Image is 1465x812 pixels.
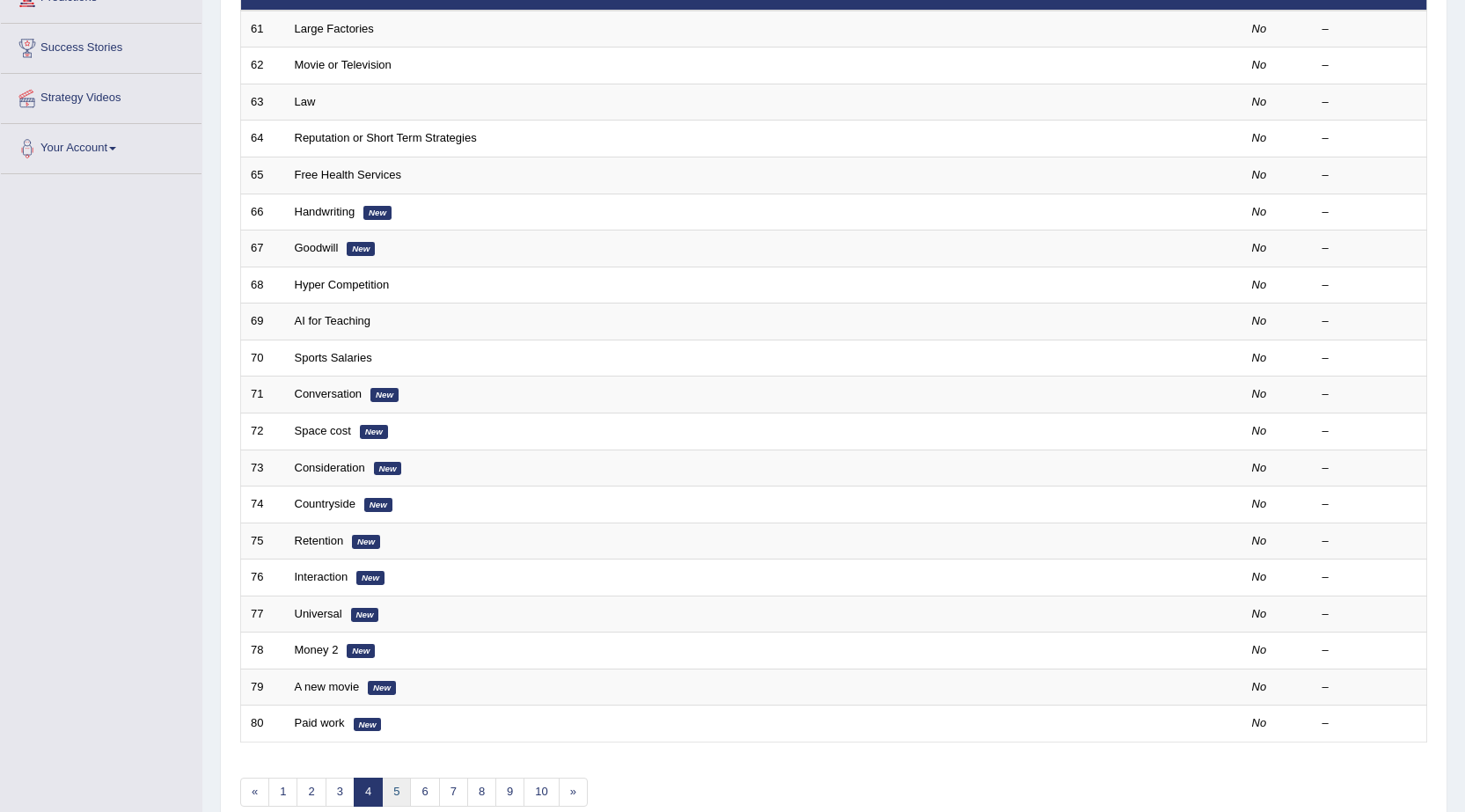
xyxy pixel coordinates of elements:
div: – [1322,204,1417,221]
div: – [1322,167,1417,184]
em: No [1252,241,1267,254]
em: New [370,388,399,402]
a: » [559,778,588,807]
div: – [1322,533,1417,550]
a: 10 [524,778,559,807]
a: Hyper Competition [295,278,390,291]
td: 70 [241,340,285,377]
a: « [240,778,269,807]
a: Free Health Services [295,168,401,181]
em: No [1252,607,1267,620]
em: No [1252,716,1267,729]
a: Strategy Videos [1,74,201,118]
td: 78 [241,633,285,669]
td: 61 [241,11,285,48]
a: Space cost [295,424,351,437]
td: 66 [241,194,285,230]
em: New [356,571,385,585]
em: No [1252,387,1267,400]
td: 69 [241,304,285,340]
div: – [1322,240,1417,257]
a: 4 [354,778,383,807]
div: – [1322,130,1417,147]
em: No [1252,205,1267,218]
em: No [1252,95,1267,108]
div: – [1322,642,1417,659]
a: Countryside [295,497,355,510]
em: No [1252,278,1267,291]
td: 73 [241,450,285,486]
a: AI for Teaching [295,314,370,327]
td: 68 [241,267,285,304]
div: – [1322,386,1417,403]
em: No [1252,58,1267,71]
a: 6 [410,778,439,807]
em: No [1252,131,1267,144]
div: – [1322,350,1417,367]
td: 77 [241,596,285,633]
a: Law [295,95,316,108]
a: Interaction [295,570,348,583]
em: No [1252,643,1267,656]
td: 64 [241,121,285,157]
em: No [1252,534,1267,547]
a: 3 [326,778,355,807]
td: 80 [241,706,285,743]
em: No [1252,424,1267,437]
div: – [1322,277,1417,294]
td: 75 [241,523,285,560]
em: New [351,608,379,622]
div: – [1322,21,1417,38]
a: Goodwill [295,241,339,254]
td: 63 [241,84,285,121]
a: Movie or Television [295,58,392,71]
em: New [360,425,388,439]
a: 8 [467,778,496,807]
a: Paid work [295,716,345,729]
td: 79 [241,669,285,706]
div: – [1322,423,1417,440]
td: 62 [241,48,285,84]
em: New [368,681,396,695]
a: Handwriting [295,205,355,218]
td: 72 [241,413,285,450]
td: 74 [241,486,285,523]
a: Reputation or Short Term Strategies [295,131,477,144]
em: No [1252,22,1267,35]
div: – [1322,606,1417,623]
div: – [1322,94,1417,111]
div: – [1322,715,1417,732]
em: No [1252,680,1267,693]
td: 76 [241,560,285,596]
a: Conversation [295,387,363,400]
a: Universal [295,607,342,620]
em: No [1252,570,1267,583]
em: New [364,498,392,512]
em: New [354,718,382,732]
a: Your Account [1,124,201,168]
a: Money 2 [295,643,339,656]
a: Consideration [295,461,365,474]
em: New [347,644,375,658]
div: – [1322,569,1417,586]
td: 67 [241,230,285,267]
div: – [1322,496,1417,513]
em: No [1252,461,1267,474]
a: Success Stories [1,24,201,68]
td: 71 [241,377,285,413]
em: No [1252,351,1267,364]
a: 9 [495,778,524,807]
a: 2 [297,778,326,807]
div: – [1322,460,1417,477]
em: New [374,462,402,476]
em: No [1252,168,1267,181]
a: 5 [382,778,411,807]
div: – [1322,57,1417,74]
a: 1 [268,778,297,807]
a: A new movie [295,680,360,693]
a: Sports Salaries [295,351,372,364]
td: 65 [241,157,285,194]
div: – [1322,313,1417,330]
em: New [352,535,380,549]
div: – [1322,679,1417,696]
